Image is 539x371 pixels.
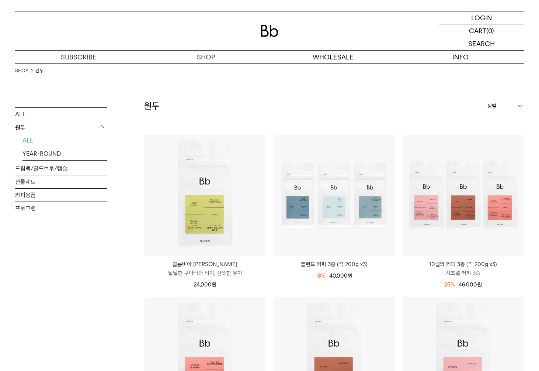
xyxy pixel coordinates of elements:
a: ALL [15,107,107,120]
p: 10월의 커피 3종 (각 200g x3) [403,260,524,269]
a: SHOP [15,67,28,75]
a: LOGIN [439,11,524,24]
a: 프로그램 [15,202,107,214]
span: 24,000 [194,281,216,288]
h2: 원두 [144,100,160,112]
a: CART (0) [439,24,524,37]
p: WHOLESALE [269,51,397,63]
a: ALL [22,134,107,147]
img: 10월의 커피 3종 (각 200g x3) [403,135,524,256]
p: INFO [397,51,524,63]
img: 로고 [261,25,278,37]
span: 원 [348,272,352,279]
a: 콜롬비아 [PERSON_NAME] 달달한 구아바와 리치, 산뜻한 유자 [145,260,265,278]
img: 블렌드 커피 3종 (각 200g x3) [274,135,394,256]
p: 달달한 구아바와 리치, 산뜻한 유자 [145,269,265,278]
p: 원두 [15,121,107,134]
p: (0) [486,24,494,37]
a: 커피용품 [15,188,107,201]
span: 40,000 [329,272,352,279]
span: 원 [477,281,482,288]
a: 드립백/콜드브루/캡슐 [15,162,107,175]
p: CART [469,24,486,37]
a: 블렌드 커피 3종 (각 200g x3) [274,260,394,269]
div: 25% [444,280,455,289]
img: 콜롬비아 파티오 보니토 [145,135,265,256]
div: 18% [316,271,326,280]
p: LOGIN [471,11,492,24]
p: 시즈널 커피 3종 [403,269,524,278]
a: SUBSCRIBE [15,51,142,63]
span: 46,000 [459,281,482,288]
a: 원두 [35,67,44,75]
span: 정렬 [487,102,497,110]
a: YEAR-ROUND [22,147,107,160]
p: SEARCH [468,37,495,50]
a: SHOP [142,51,269,63]
span: 원 [212,281,216,288]
a: SEASONAL [22,160,107,173]
a: 선물세트 [15,175,107,188]
p: 콜롬비아 [PERSON_NAME] [145,260,265,269]
a: 10월의 커피 3종 (각 200g x3) 시즈널 커피 3종 [403,260,524,278]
